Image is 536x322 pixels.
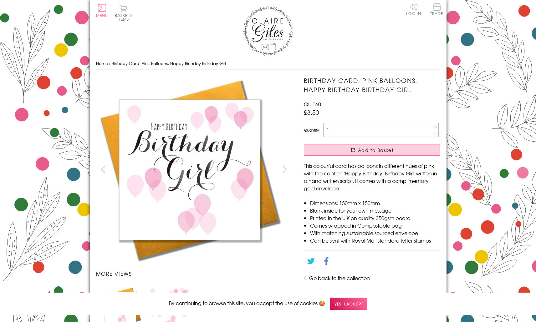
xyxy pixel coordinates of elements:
span: Trade [430,3,443,15]
li: Blank inside for your own message [310,207,440,214]
a: Home [96,60,108,66]
button: Add to Basket [304,144,440,156]
img: Birthday Card, Pink Balloons, Happy Birthday Birthday Girl [96,76,284,264]
a: Go back to the collection [309,274,370,282]
button: prev [96,162,110,176]
nav: breadcrumbs [96,57,440,70]
span: Yes, I accept [330,298,367,310]
span: › [109,60,110,66]
li: Comes wrapped in Compostable bag [310,222,440,229]
li: With matching sustainable sourced envelope [310,229,440,237]
a: Trade [430,3,443,17]
button: next [277,162,291,176]
span: Menu [96,13,108,18]
span: QUI060 [304,100,321,108]
h3: More views [96,270,292,277]
button: Basket0 items [115,5,132,21]
span: 0 items [118,13,132,22]
img: Claire Giles Greetings Cards [243,6,293,56]
span: Add to Basket [358,147,394,153]
label: Quantity [304,127,319,133]
span: £3.50 [304,108,319,117]
li: Can be sent with Royal Mail standard letter stamps [310,237,440,244]
li: Dimensions: 150mm x 150mm [310,199,440,207]
a: Log In [406,3,421,15]
h1: Birthday Card, Pink Balloons, Happy Birthday Birthday Girl [304,76,440,94]
p: This colourful card has balloons in different hues of pink with the caption 'Happy Birthday, Birt... [304,162,440,192]
span: Birthday Card, Pink Balloons, Happy Birthday Birthday Girl [112,60,226,66]
li: Printed in the U.K on quality 350gsm board [310,214,440,222]
button: Menu [96,4,108,17]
